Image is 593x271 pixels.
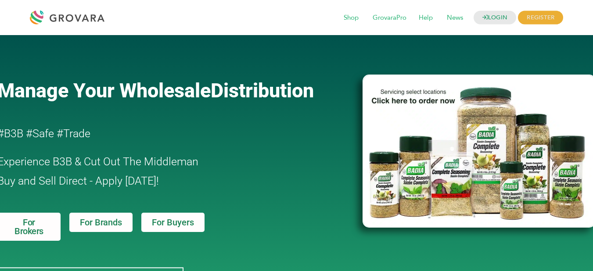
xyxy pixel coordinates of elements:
[141,213,205,232] a: For Buyers
[152,218,194,227] span: For Buyers
[518,11,563,25] span: REGISTER
[338,13,365,23] a: Shop
[80,218,122,227] span: For Brands
[367,10,413,26] span: GrovaraPro
[69,213,132,232] a: For Brands
[338,10,365,26] span: Shop
[413,13,439,23] a: Help
[441,10,469,26] span: News
[211,79,314,102] span: Distribution
[413,10,439,26] span: Help
[8,218,50,235] span: For Brokers
[474,11,517,25] a: LOGIN
[441,13,469,23] a: News
[367,13,413,23] a: GrovaraPro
